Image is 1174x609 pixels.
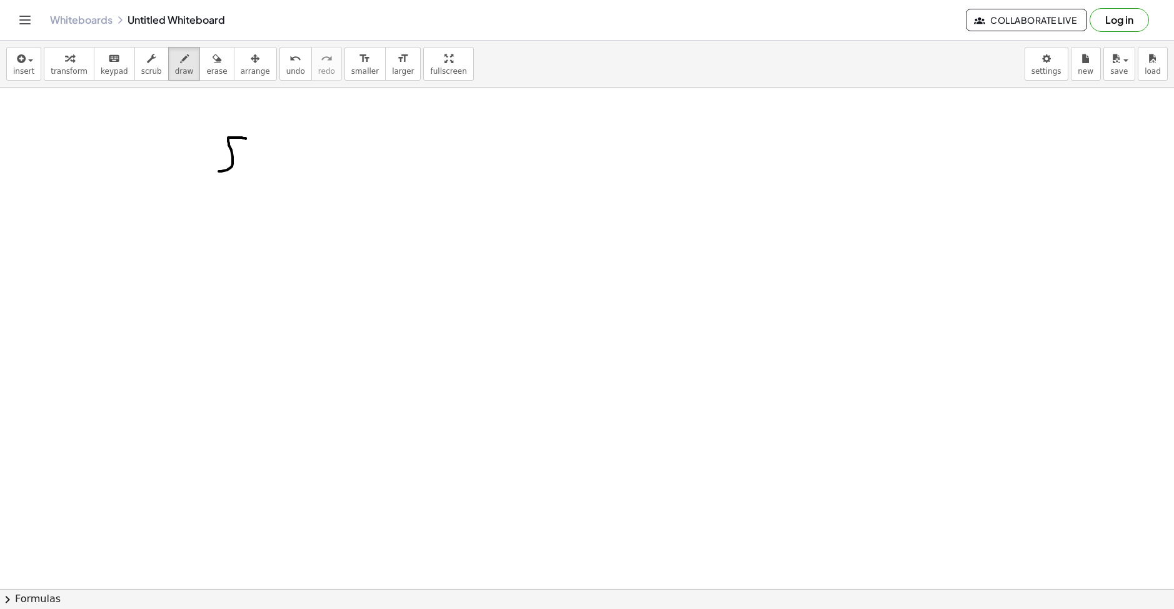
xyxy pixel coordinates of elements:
span: insert [13,67,34,76]
span: Collaborate Live [976,14,1076,26]
span: smaller [351,67,379,76]
button: fullscreen [423,47,473,81]
button: Toggle navigation [15,10,35,30]
button: redoredo [311,47,342,81]
a: Whiteboards [50,14,113,26]
button: Log in [1090,8,1149,32]
button: save [1103,47,1135,81]
i: undo [289,51,301,66]
button: load [1138,47,1168,81]
span: redo [318,67,335,76]
button: format_sizelarger [385,47,421,81]
button: keyboardkeypad [94,47,135,81]
button: insert [6,47,41,81]
button: arrange [234,47,277,81]
button: Collaborate Live [966,9,1087,31]
span: scrub [141,67,162,76]
i: redo [321,51,333,66]
button: erase [199,47,234,81]
span: new [1078,67,1093,76]
span: draw [175,67,194,76]
i: keyboard [108,51,120,66]
button: settings [1025,47,1068,81]
span: erase [206,67,227,76]
span: settings [1031,67,1061,76]
span: arrange [241,67,270,76]
button: transform [44,47,94,81]
span: fullscreen [430,67,466,76]
button: draw [168,47,201,81]
button: new [1071,47,1101,81]
button: undoundo [279,47,312,81]
span: larger [392,67,414,76]
button: scrub [134,47,169,81]
button: format_sizesmaller [344,47,386,81]
span: load [1145,67,1161,76]
span: undo [286,67,305,76]
i: format_size [359,51,371,66]
i: format_size [397,51,409,66]
span: transform [51,67,88,76]
span: keypad [101,67,128,76]
span: save [1110,67,1128,76]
